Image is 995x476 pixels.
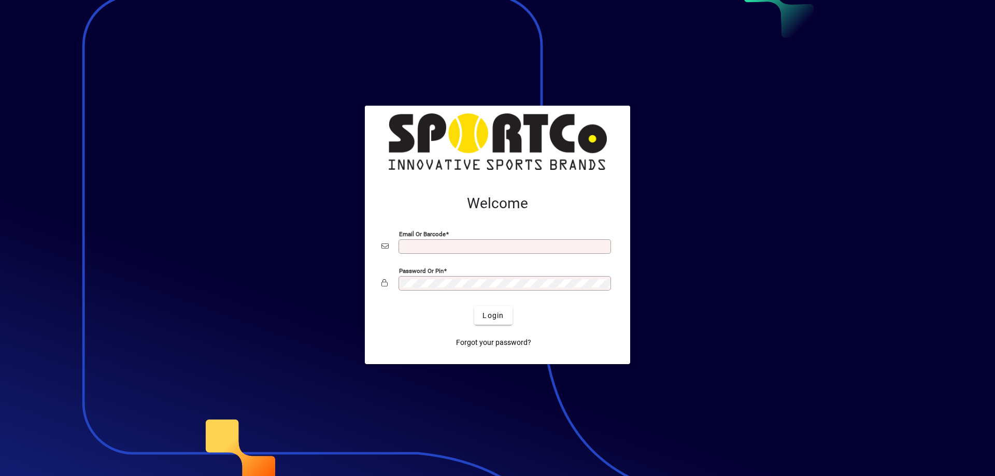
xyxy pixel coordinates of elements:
[399,267,444,275] mat-label: Password or Pin
[381,195,614,212] h2: Welcome
[399,230,446,238] mat-label: Email or Barcode
[456,337,531,348] span: Forgot your password?
[482,310,504,321] span: Login
[452,333,535,352] a: Forgot your password?
[474,306,512,325] button: Login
